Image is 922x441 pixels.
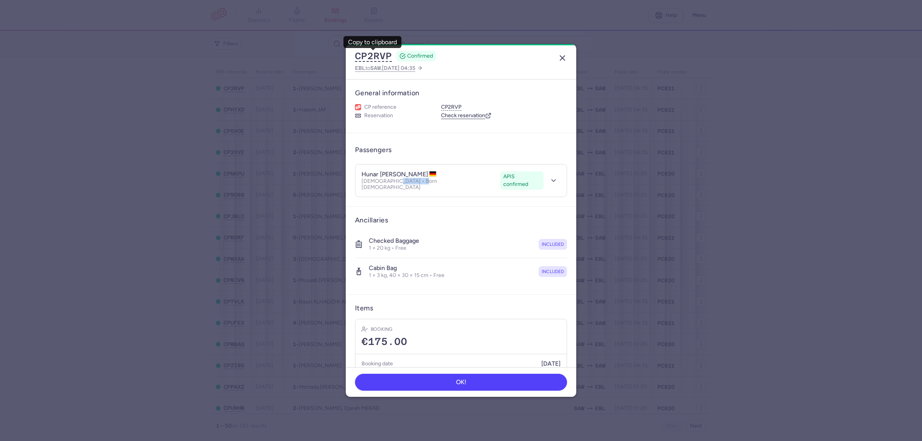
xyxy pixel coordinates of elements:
[369,272,444,279] p: 1 × 3 kg, 40 × 30 × 15 cm • Free
[355,89,567,98] h3: General information
[369,264,444,272] h4: Cabin bag
[355,374,567,391] button: OK!
[355,63,423,73] a: EBLtoSAW,[DATE] 04:35
[441,112,491,119] a: Check reservation
[370,65,381,71] span: SAW
[355,63,415,73] span: to ,
[355,319,567,354] div: Booking€175.00
[441,104,461,111] button: CP2RVP
[542,240,564,248] span: included
[355,104,361,110] figure: 1L airline logo
[355,65,365,71] span: EBL
[362,171,436,178] h4: hunar [PERSON_NAME]
[355,216,567,225] h3: Ancillaries
[542,268,564,275] span: included
[362,178,497,191] p: [DEMOGRAPHIC_DATA] • Born [DEMOGRAPHIC_DATA]
[364,104,396,111] span: CP reference
[407,52,433,60] span: CONFIRMED
[355,50,392,62] button: CP2RVP
[362,336,407,348] span: €175.00
[355,146,392,154] h3: Passengers
[369,237,419,245] h4: Checked baggage
[541,360,560,367] span: [DATE]
[369,245,419,252] p: 1 × 20 kg • Free
[503,173,541,188] span: APIS confirmed
[382,65,415,71] span: [DATE] 04:35
[364,112,393,119] span: Reservation
[456,379,466,386] span: OK!
[362,359,393,368] h5: Booking date
[355,304,373,313] h3: Items
[348,39,397,46] div: Copy to clipboard
[371,325,392,333] h4: Booking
